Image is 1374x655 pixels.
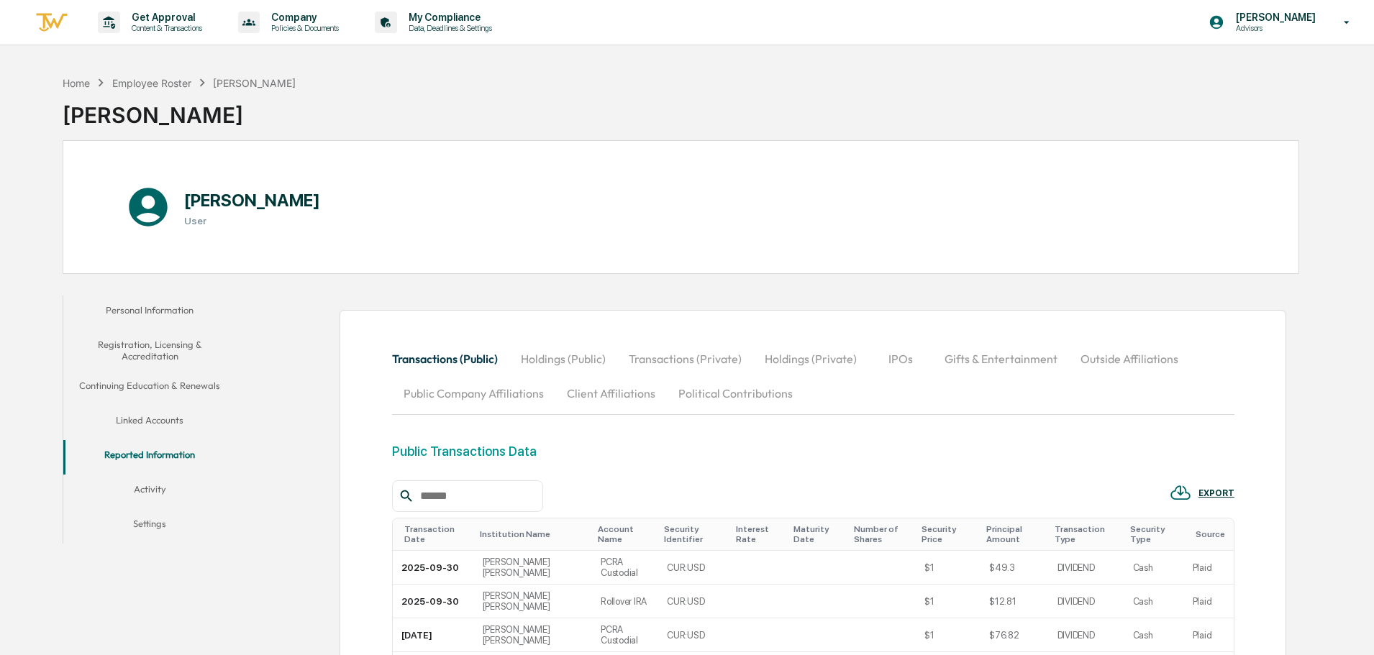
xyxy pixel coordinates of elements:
[922,524,975,544] div: Toggle SortBy
[555,376,667,411] button: Client Affiliations
[916,585,981,618] td: $1
[404,524,468,544] div: Toggle SortBy
[658,585,729,618] td: CUR:USD
[397,12,499,23] p: My Compliance
[392,444,537,459] div: Public Transactions Data
[1055,524,1119,544] div: Toggle SortBy
[753,342,868,376] button: Holdings (Private)
[592,618,658,652] td: PCRA Custodial
[393,618,474,652] td: [DATE]
[1130,524,1178,544] div: Toggle SortBy
[260,23,346,33] p: Policies & Documents
[981,551,1048,585] td: $49.3
[617,342,753,376] button: Transactions (Private)
[1184,551,1234,585] td: Plaid
[35,11,69,35] img: logo
[397,23,499,33] p: Data, Deadlines & Settings
[480,529,586,539] div: Toggle SortBy
[1124,551,1184,585] td: Cash
[184,190,320,211] h1: [PERSON_NAME]
[981,618,1048,652] td: $76.82
[112,77,191,89] div: Employee Roster
[63,440,236,475] button: Reported Information
[474,585,592,618] td: [PERSON_NAME] [PERSON_NAME]
[63,330,236,371] button: Registration, Licensing & Accreditation
[509,342,617,376] button: Holdings (Public)
[1069,342,1190,376] button: Outside Affiliations
[393,585,474,618] td: 2025-09-30
[1328,608,1367,646] iframe: Open customer support
[63,475,236,509] button: Activity
[213,77,296,89] div: [PERSON_NAME]
[63,77,90,89] div: Home
[1049,618,1124,652] td: DIVIDEND
[664,524,724,544] div: Toggle SortBy
[658,551,729,585] td: CUR:USD
[658,618,729,652] td: CUR:USD
[63,509,236,544] button: Settings
[916,618,981,652] td: $1
[1124,618,1184,652] td: Cash
[598,524,652,544] div: Toggle SortBy
[1049,585,1124,618] td: DIVIDEND
[1170,482,1191,503] img: EXPORT
[916,551,981,585] td: $1
[592,551,658,585] td: PCRA Custodial
[120,12,209,23] p: Get Approval
[474,618,592,652] td: [PERSON_NAME] [PERSON_NAME]
[1184,618,1234,652] td: Plaid
[1224,12,1323,23] p: [PERSON_NAME]
[667,376,804,411] button: Political Contributions
[1124,585,1184,618] td: Cash
[474,551,592,585] td: [PERSON_NAME] [PERSON_NAME]
[1049,551,1124,585] td: DIVIDEND
[981,585,1048,618] td: $12.81
[933,342,1069,376] button: Gifts & Entertainment
[393,551,474,585] td: 2025-09-30
[592,585,658,618] td: Rollover IRA
[1184,585,1234,618] td: Plaid
[736,524,783,544] div: Toggle SortBy
[392,376,555,411] button: Public Company Affiliations
[63,371,236,406] button: Continuing Education & Renewals
[184,215,320,226] h3: User
[392,342,509,376] button: Transactions (Public)
[1196,529,1228,539] div: Toggle SortBy
[63,296,236,330] button: Personal Information
[63,406,236,440] button: Linked Accounts
[63,296,236,544] div: secondary tabs example
[868,342,933,376] button: IPOs
[1198,488,1234,498] div: EXPORT
[1224,23,1323,33] p: Advisors
[854,524,910,544] div: Toggle SortBy
[392,342,1234,411] div: secondary tabs example
[793,524,842,544] div: Toggle SortBy
[260,12,346,23] p: Company
[120,23,209,33] p: Content & Transactions
[63,91,296,128] div: [PERSON_NAME]
[986,524,1042,544] div: Toggle SortBy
